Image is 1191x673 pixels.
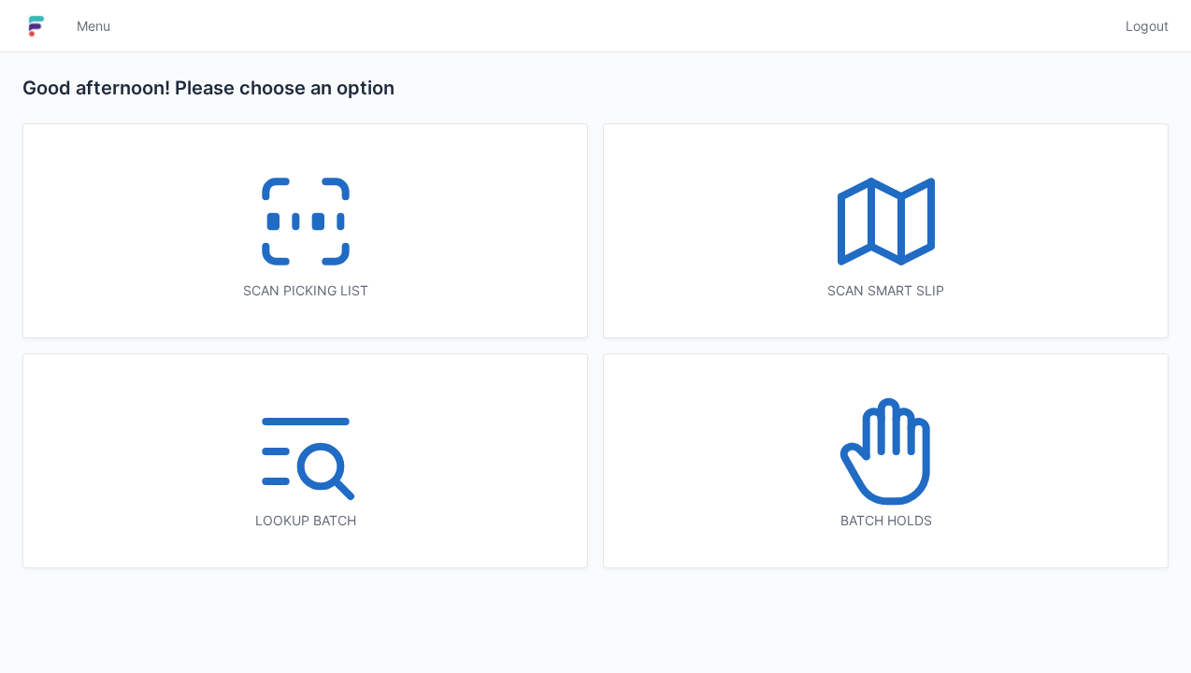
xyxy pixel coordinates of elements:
[603,353,1169,568] a: Batch holds
[22,75,1169,101] h2: Good afternoon! Please choose an option
[65,9,122,43] a: Menu
[1126,17,1169,36] span: Logout
[77,17,110,36] span: Menu
[22,353,588,568] a: Lookup batch
[603,123,1169,338] a: Scan smart slip
[61,511,550,530] div: Lookup batch
[641,281,1130,300] div: Scan smart slip
[1114,9,1169,43] a: Logout
[61,281,550,300] div: Scan picking list
[22,11,50,41] img: logo-small.jpg
[22,123,588,338] a: Scan picking list
[641,511,1130,530] div: Batch holds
